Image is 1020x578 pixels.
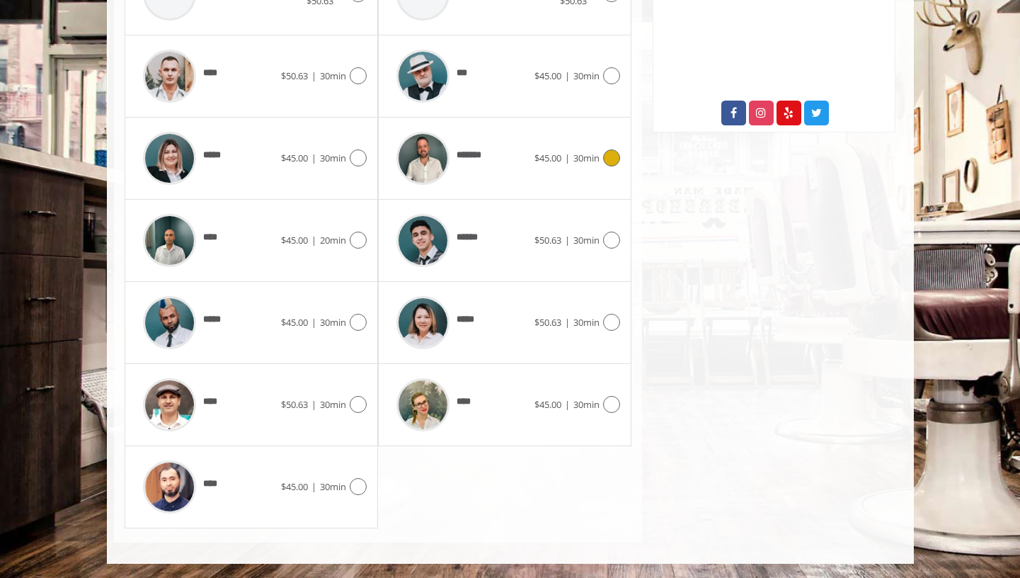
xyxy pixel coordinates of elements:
span: 30min [573,316,600,329]
span: | [311,398,316,411]
span: | [565,234,570,246]
span: 30min [320,69,346,82]
span: $45.00 [281,234,308,246]
span: | [311,69,316,82]
span: | [565,398,570,411]
span: 20min [320,234,346,246]
span: $50.63 [534,234,561,246]
span: 30min [320,480,346,493]
span: 30min [573,398,600,411]
span: $45.00 [281,152,308,164]
span: $45.00 [534,152,561,164]
span: 30min [320,152,346,164]
span: 30min [573,234,600,246]
span: | [311,316,316,329]
span: $45.00 [281,480,308,493]
span: | [311,152,316,164]
span: $45.00 [534,398,561,411]
span: | [311,234,316,246]
span: 30min [320,316,346,329]
span: $50.63 [281,398,308,411]
span: 30min [573,69,600,82]
span: | [565,69,570,82]
span: 30min [320,398,346,411]
span: 30min [573,152,600,164]
span: $50.63 [281,69,308,82]
span: $45.00 [281,316,308,329]
span: | [311,480,316,493]
span: | [565,152,570,164]
span: $50.63 [534,316,561,329]
span: $45.00 [534,69,561,82]
span: | [565,316,570,329]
